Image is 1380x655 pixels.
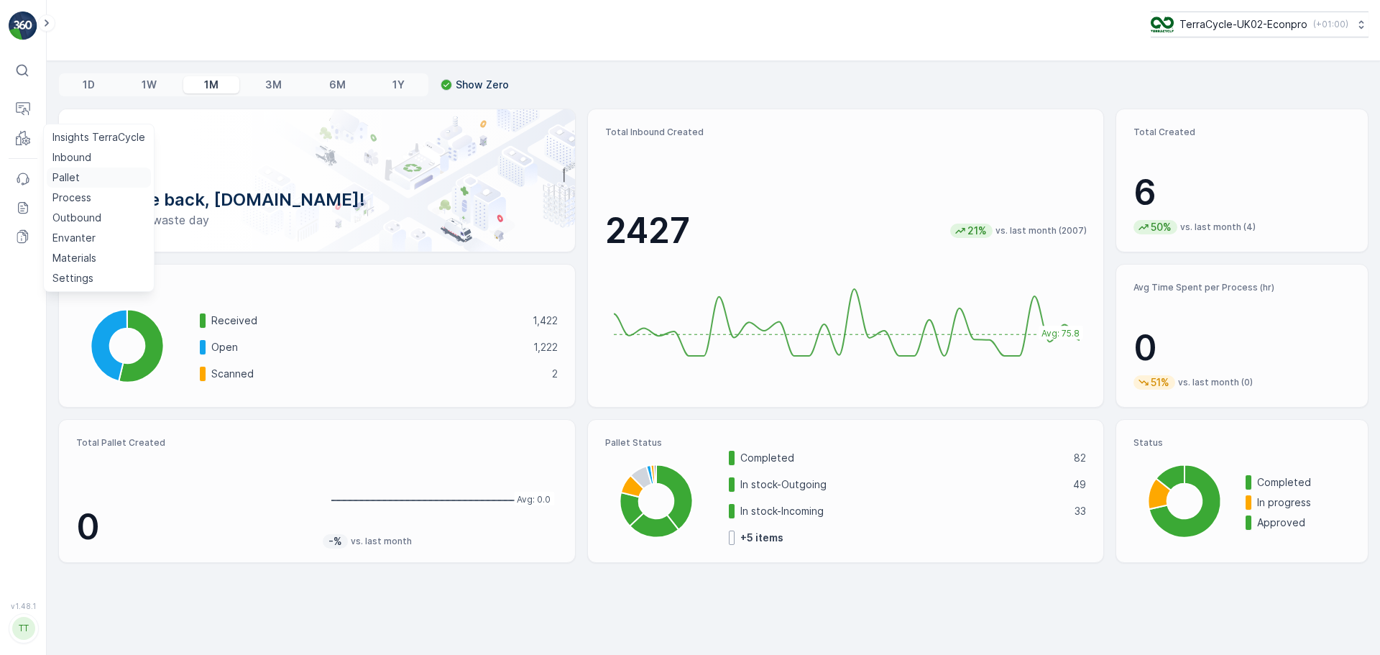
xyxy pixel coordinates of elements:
[1257,516,1351,530] p: Approved
[83,78,95,92] p: 1D
[211,313,523,328] p: Received
[740,531,783,545] p: + 5 items
[351,536,412,547] p: vs. last month
[1149,375,1171,390] p: 51%
[12,617,35,640] div: TT
[1133,282,1351,293] p: Avg Time Spent per Process (hr)
[995,225,1087,237] p: vs. last month (2007)
[533,340,558,354] p: 1,222
[552,367,558,381] p: 2
[456,78,509,92] p: Show Zero
[82,188,552,211] p: Welcome back, [DOMAIN_NAME]!
[1133,326,1351,370] p: 0
[9,602,37,610] span: v 1.48.1
[1257,495,1351,510] p: In progress
[1180,221,1256,233] p: vs. last month (4)
[9,613,37,643] button: TT
[1133,171,1351,214] p: 6
[1179,17,1307,32] p: TerraCycle-UK02-Econpro
[605,437,1087,449] p: Pallet Status
[605,209,690,252] p: 2427
[76,282,558,293] p: Inbound Status
[966,224,988,238] p: 21%
[1257,475,1351,490] p: Completed
[1073,477,1086,492] p: 49
[1149,220,1173,234] p: 50%
[740,477,1064,492] p: In stock-Outgoing
[9,12,37,40] img: logo
[1133,127,1351,138] p: Total Created
[1178,377,1253,388] p: vs. last month (0)
[76,505,311,549] p: 0
[204,78,218,92] p: 1M
[329,78,346,92] p: 6M
[265,78,282,92] p: 3M
[392,78,405,92] p: 1Y
[76,437,311,449] p: Total Pallet Created
[1151,17,1174,32] img: terracycle_logo_wKaHoWT.png
[1074,451,1086,465] p: 82
[82,211,552,229] p: Have a zero-waste day
[533,313,558,328] p: 1,422
[1133,437,1351,449] p: Status
[211,340,524,354] p: Open
[142,78,157,92] p: 1W
[605,127,1087,138] p: Total Inbound Created
[1313,19,1348,30] p: ( +01:00 )
[327,534,344,549] p: -%
[740,504,1066,518] p: In stock-Incoming
[1151,12,1368,37] button: TerraCycle-UK02-Econpro(+01:00)
[211,367,543,381] p: Scanned
[1075,504,1086,518] p: 33
[740,451,1065,465] p: Completed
